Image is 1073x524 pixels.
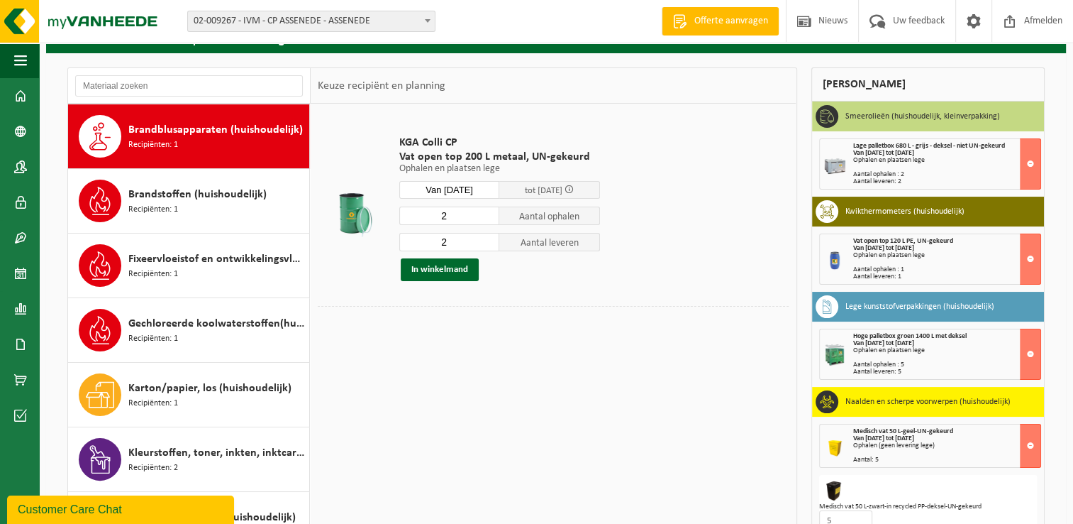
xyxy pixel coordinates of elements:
[499,207,600,225] span: Aantal ophalen
[853,435,914,442] strong: Van [DATE] tot [DATE]
[399,181,500,199] input: Selecteer datum
[853,252,1041,259] div: Ophalen en plaatsen lege
[128,332,178,346] span: Recipiënten: 1
[399,164,600,174] p: Ophalen en plaatsen lege
[853,178,1041,185] div: Aantal leveren: 2
[128,462,178,475] span: Recipiënten: 2
[128,380,291,397] span: Karton/papier, los (huishoudelijk)
[662,7,779,36] a: Offerte aanvragen
[853,427,953,435] span: Medisch vat 50 L-geel-UN-gekeurd
[68,363,310,427] button: Karton/papier, los (huishoudelijk) Recipiënten: 1
[691,14,772,28] span: Offerte aanvragen
[811,67,1045,102] div: [PERSON_NAME]
[853,332,967,340] span: Hoge palletbox groen 1400 L met deksel
[401,258,479,281] button: In winkelmand
[853,244,914,252] strong: Van [DATE] tot [DATE]
[845,295,994,318] h3: Lege kunststofverpakkingen (huishoudelijk)
[128,397,178,410] span: Recipiënten: 1
[399,136,600,150] span: KGA Colli CP
[823,479,845,501] img: 01-000979
[75,75,303,97] input: Materiaal zoeken
[7,493,237,524] iframe: chat widget
[819,503,1038,511] div: Medisch vat 50 L-zwart-in recycled PP-deksel-UN-gekeurd
[399,150,600,164] span: Vat open top 200 L metaal, UN-gekeurd
[128,121,303,138] span: Brandblusapparaten (huishoudelijk)
[853,339,914,347] strong: Van [DATE] tot [DATE]
[853,347,1041,354] div: Ophalen en plaatsen lege
[845,105,1000,128] h3: Smeerolieën (huishoudelijk, kleinverpakking)
[853,142,1005,150] span: Lage palletbox 680 L - grijs - deksel - niet UN-gekeurd
[853,273,1041,280] div: Aantal leveren: 1
[853,149,914,157] strong: Van [DATE] tot [DATE]
[128,268,178,281] span: Recipiënten: 1
[128,186,267,203] span: Brandstoffen (huishoudelijk)
[853,361,1041,369] div: Aantal ophalen : 5
[845,200,964,223] h3: Kwikthermometers (huishoudelijk)
[853,369,1041,376] div: Aantal leveren: 5
[853,171,1041,178] div: Aantal ophalen : 2
[128,444,306,462] span: Kleurstoffen, toner, inkten, inktcartridges (huishoudelijk)
[68,427,310,492] button: Kleurstoffen, toner, inkten, inktcartridges (huishoudelijk) Recipiënten: 2
[128,138,178,152] span: Recipiënten: 1
[68,234,310,298] button: Fixeervloeistof en ontwikkelingsvloeistof gemengd, huishoudelijk Recipiënten: 1
[128,315,306,332] span: Gechloreerde koolwaterstoffen(huishoudelijk)
[128,203,178,217] span: Recipiënten: 1
[187,11,435,32] span: 02-009267 - IVM - CP ASSENEDE - ASSENEDE
[853,157,1041,164] div: Ophalen en plaatsen lege
[311,68,452,104] div: Keuze recipiënt en planning
[853,442,1041,449] div: Ophalen (geen levering lege)
[499,233,600,251] span: Aantal leveren
[845,391,1011,413] h3: Naalden en scherpe voorwerpen (huishoudelijk)
[525,186,562,195] span: tot [DATE]
[853,266,1041,273] div: Aantal ophalen : 1
[188,11,435,31] span: 02-009267 - IVM - CP ASSENEDE - ASSENEDE
[68,104,310,169] button: Brandblusapparaten (huishoudelijk) Recipiënten: 1
[128,251,306,268] span: Fixeervloeistof en ontwikkelingsvloeistof gemengd, huishoudelijk
[68,298,310,363] button: Gechloreerde koolwaterstoffen(huishoudelijk) Recipiënten: 1
[853,237,953,245] span: Vat open top 120 L PE, UN-gekeurd
[853,457,1041,464] div: Aantal: 5
[68,169,310,234] button: Brandstoffen (huishoudelijk) Recipiënten: 1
